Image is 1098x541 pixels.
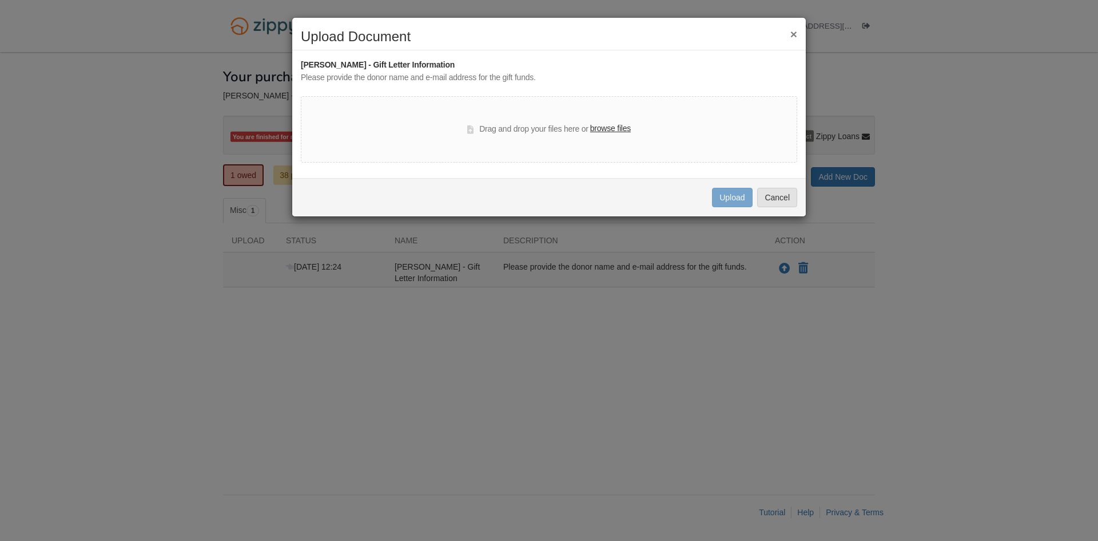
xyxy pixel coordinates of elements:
[467,123,631,136] div: Drag and drop your files here or
[757,188,797,207] button: Cancel
[301,72,797,84] div: Please provide the donor name and e-mail address for the gift funds.
[301,59,797,72] div: [PERSON_NAME] - Gift Letter Information
[790,28,797,40] button: ×
[301,29,797,44] h2: Upload Document
[590,123,631,135] label: browse files
[712,188,752,207] button: Upload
